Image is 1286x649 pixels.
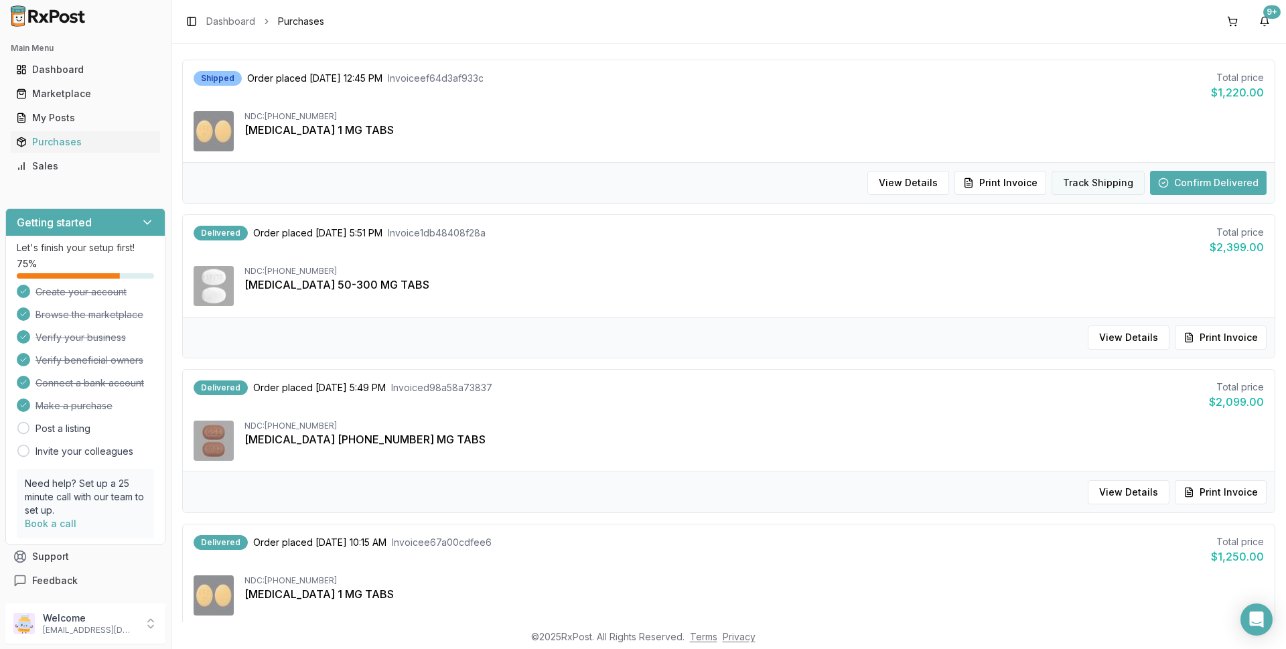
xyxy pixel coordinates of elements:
[244,586,1264,602] div: [MEDICAL_DATA] 1 MG TABS
[16,63,155,76] div: Dashboard
[1175,326,1267,350] button: Print Invoice
[1211,535,1264,549] div: Total price
[244,575,1264,586] div: NDC: [PHONE_NUMBER]
[244,122,1264,138] div: [MEDICAL_DATA] 1 MG TABS
[1088,480,1169,504] button: View Details
[1254,11,1275,32] button: 9+
[244,111,1264,122] div: NDC: [PHONE_NUMBER]
[194,111,234,151] img: Rexulti 1 MG TABS
[25,518,76,529] a: Book a call
[11,154,160,178] a: Sales
[17,257,37,271] span: 75 %
[43,625,136,636] p: [EMAIL_ADDRESS][DOMAIN_NAME]
[35,354,143,367] span: Verify beneficial owners
[17,214,92,230] h3: Getting started
[194,535,248,550] div: Delivered
[388,226,486,240] span: Invoice 1db48408f28a
[253,536,386,549] span: Order placed [DATE] 10:15 AM
[194,380,248,395] div: Delivered
[278,15,324,28] span: Purchases
[5,155,165,177] button: Sales
[247,72,382,85] span: Order placed [DATE] 12:45 PM
[11,106,160,130] a: My Posts
[244,266,1264,277] div: NDC: [PHONE_NUMBER]
[16,135,155,149] div: Purchases
[32,574,78,587] span: Feedback
[16,87,155,100] div: Marketplace
[1209,394,1264,410] div: $2,099.00
[1210,226,1264,239] div: Total price
[1210,239,1264,255] div: $2,399.00
[1240,603,1273,636] div: Open Intercom Messenger
[11,43,160,54] h2: Main Menu
[253,381,386,394] span: Order placed [DATE] 5:49 PM
[35,376,144,390] span: Connect a bank account
[5,83,165,104] button: Marketplace
[5,107,165,129] button: My Posts
[35,445,133,458] a: Invite your colleagues
[1088,326,1169,350] button: View Details
[1150,171,1267,195] button: Confirm Delivered
[194,421,234,461] img: Biktarvy 50-200-25 MG TABS
[5,5,91,27] img: RxPost Logo
[244,277,1264,293] div: [MEDICAL_DATA] 50-300 MG TABS
[388,72,484,85] span: Invoice ef64d3af933c
[1211,71,1264,84] div: Total price
[244,421,1264,431] div: NDC: [PHONE_NUMBER]
[723,631,756,642] a: Privacy
[35,331,126,344] span: Verify your business
[35,308,143,321] span: Browse the marketplace
[867,171,949,195] button: View Details
[954,171,1046,195] button: Print Invoice
[1175,480,1267,504] button: Print Invoice
[194,266,234,306] img: Dovato 50-300 MG TABS
[194,71,242,86] div: Shipped
[206,15,255,28] a: Dashboard
[244,431,1264,447] div: [MEDICAL_DATA] [PHONE_NUMBER] MG TABS
[11,82,160,106] a: Marketplace
[194,226,248,240] div: Delivered
[690,631,717,642] a: Terms
[1263,5,1281,19] div: 9+
[1211,84,1264,100] div: $1,220.00
[5,59,165,80] button: Dashboard
[1209,380,1264,394] div: Total price
[13,613,35,634] img: User avatar
[35,399,113,413] span: Make a purchase
[5,131,165,153] button: Purchases
[35,285,127,299] span: Create your account
[1211,549,1264,565] div: $1,250.00
[5,545,165,569] button: Support
[25,477,146,517] p: Need help? Set up a 25 minute call with our team to set up.
[206,15,324,28] nav: breadcrumb
[43,611,136,625] p: Welcome
[1052,171,1145,195] button: Track Shipping
[5,569,165,593] button: Feedback
[391,381,492,394] span: Invoice d98a58a73837
[392,536,492,549] span: Invoice e67a00cdfee6
[11,58,160,82] a: Dashboard
[194,575,234,616] img: Rexulti 1 MG TABS
[253,226,382,240] span: Order placed [DATE] 5:51 PM
[17,241,154,255] p: Let's finish your setup first!
[11,130,160,154] a: Purchases
[16,111,155,125] div: My Posts
[16,159,155,173] div: Sales
[35,422,90,435] a: Post a listing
